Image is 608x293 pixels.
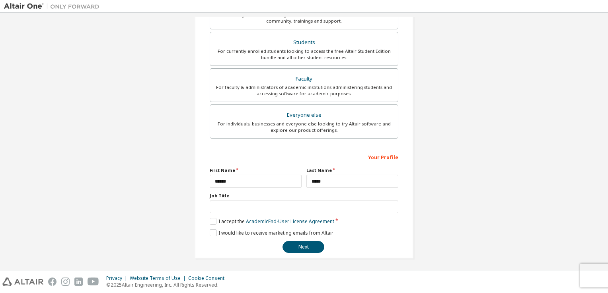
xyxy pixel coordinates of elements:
div: Everyone else [215,110,393,121]
img: facebook.svg [48,278,57,286]
label: Job Title [210,193,398,199]
div: Privacy [106,275,130,281]
img: Altair One [4,2,103,10]
label: I would like to receive marketing emails from Altair [210,229,333,236]
div: Website Terms of Use [130,275,188,281]
div: Students [215,37,393,48]
img: linkedin.svg [74,278,83,286]
p: © 2025 Altair Engineering, Inc. All Rights Reserved. [106,281,229,288]
label: First Name [210,167,302,173]
img: youtube.svg [88,278,99,286]
img: instagram.svg [61,278,70,286]
div: For faculty & administrators of academic institutions administering students and accessing softwa... [215,84,393,97]
button: Next [283,241,324,253]
img: altair_logo.svg [2,278,43,286]
label: Last Name [306,167,398,173]
div: Faculty [215,73,393,85]
div: For individuals, businesses and everyone else looking to try Altair software and explore our prod... [215,121,393,133]
div: For currently enrolled students looking to access the free Altair Student Edition bundle and all ... [215,48,393,61]
label: I accept the [210,218,334,225]
div: Your Profile [210,150,398,163]
div: Cookie Consent [188,275,229,281]
div: For existing customers looking to access software downloads, HPC resources, community, trainings ... [215,12,393,24]
a: Academic End-User License Agreement [246,218,334,225]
